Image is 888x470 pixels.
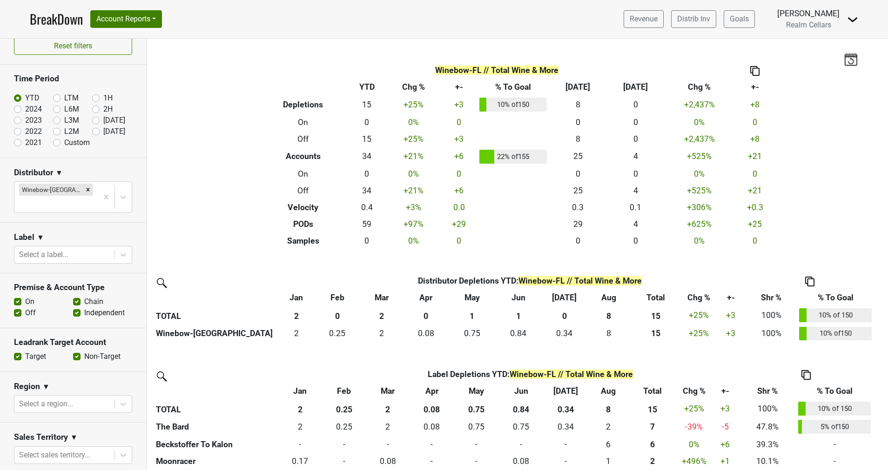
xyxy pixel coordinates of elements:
[607,182,665,199] td: 4
[665,216,734,232] td: +625 %
[387,147,441,166] td: +21 %
[84,296,103,307] label: Chain
[278,306,314,324] th: 2
[322,399,366,418] th: 0.25
[103,104,113,115] label: 2H
[544,399,588,418] th: 0.34
[259,216,348,232] th: PODs
[713,438,737,450] div: +6
[281,438,319,450] div: -
[387,199,441,216] td: +3 %
[518,276,642,285] span: Winebow-FL // Total Wine & More
[360,306,403,324] th: 2
[588,418,628,437] td: 1.5
[347,182,387,199] td: 34
[631,421,675,433] div: 7
[25,104,42,115] label: 2024
[30,9,83,29] a: BreakDown
[259,131,348,147] th: Off
[435,66,558,75] span: Winebow-FL // Total Wine & More
[624,10,664,28] a: Revenue
[454,399,499,418] th: 0.75
[278,399,322,418] th: 2
[544,453,588,470] td: 0
[456,455,496,467] div: -
[259,165,348,182] th: On
[441,182,478,199] td: +6
[449,306,495,324] th: 1
[387,79,441,95] th: Chg %
[665,79,734,95] th: Chg %
[281,327,312,339] div: 2
[724,10,755,28] a: Goals
[314,289,360,306] th: Feb: activate to sort column ascending
[366,453,410,470] td: 0.084
[347,165,387,182] td: 0
[154,453,278,470] th: Moonracer
[412,438,452,450] div: -
[478,79,549,95] th: % To Goal
[410,383,454,399] th: Apr: activate to sort column ascending
[324,421,364,433] div: 0.25
[590,455,626,467] div: 1
[441,79,478,95] th: +-
[665,95,734,114] td: +2,437 %
[796,436,873,453] td: -
[14,338,132,347] h3: Leadrank Target Account
[549,216,607,232] td: 29
[607,232,665,249] td: 0
[441,199,478,216] td: 0.0
[847,14,858,25] img: Dropdown Menu
[628,436,677,453] th: 5.833
[607,216,665,232] td: 4
[544,327,585,339] div: 0.34
[347,147,387,166] td: 34
[64,137,90,148] label: Custom
[154,275,168,290] img: filter
[549,95,607,114] td: 8
[665,131,734,147] td: +2,437 %
[278,324,314,343] td: 2.01
[84,307,125,318] label: Independent
[83,184,93,196] div: Remove Winebow-FL
[587,324,630,343] td: 8.499
[278,436,322,453] td: 0
[19,184,83,196] div: Winebow-[GEOGRAPHIC_DATA]
[314,272,746,289] th: Distributor Depletions YTD :
[665,182,734,199] td: +525 %
[456,421,496,433] div: 0.75
[682,324,716,343] td: +25 %
[278,289,314,306] th: Jan: activate to sort column ascending
[739,453,796,470] td: 10.1%
[347,199,387,216] td: 0.4
[314,306,360,324] th: 0
[387,216,441,232] td: +97 %
[454,383,499,399] th: May: activate to sort column ascending
[259,232,348,249] th: Samples
[454,453,499,470] td: 0
[347,79,387,95] th: YTD
[360,289,403,306] th: Mar: activate to sort column ascending
[607,95,665,114] td: 0
[786,20,831,29] span: Realm Cellars
[607,114,665,131] td: 0
[449,324,495,343] td: 0.752
[750,66,760,76] img: Copy to clipboard
[387,232,441,249] td: 0 %
[665,165,734,182] td: 0 %
[14,283,132,292] h3: Premise & Account Type
[631,438,675,450] div: 6
[590,327,628,339] div: 8
[796,383,873,399] th: % To Goal: activate to sort column ascending
[797,289,874,306] th: % To Goal: activate to sort column ascending
[449,289,495,306] th: May: activate to sort column ascending
[630,306,682,324] th: 15
[805,277,814,286] img: Copy to clipboard
[549,182,607,199] td: 25
[734,147,776,166] td: +21
[281,455,319,467] div: 0.17
[369,421,407,433] div: 2
[64,115,79,126] label: L3M
[549,165,607,182] td: 0
[322,418,366,437] td: 0.252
